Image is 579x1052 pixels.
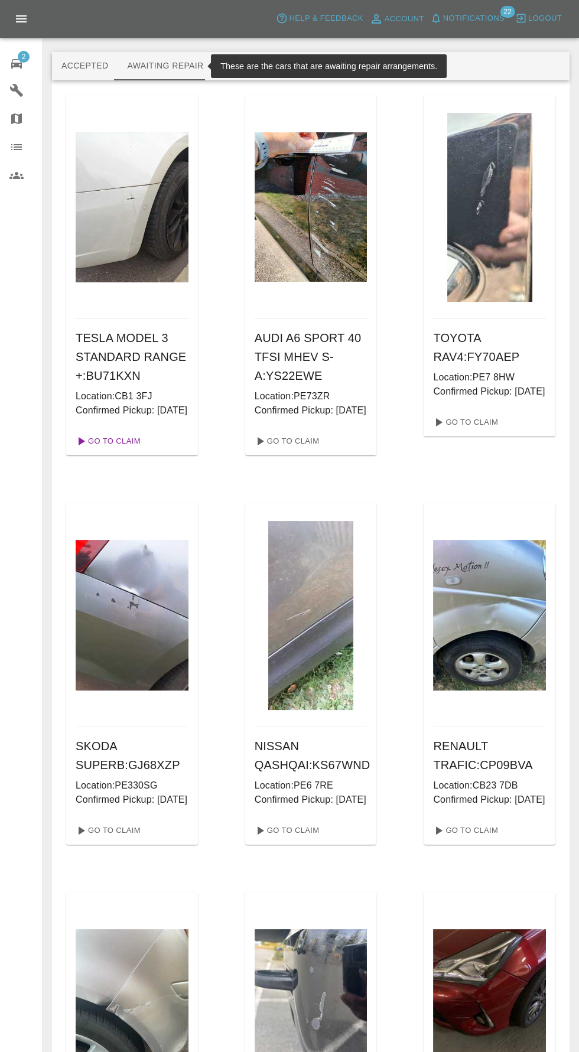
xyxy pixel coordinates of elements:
p: Location: PE73ZR [255,389,367,403]
button: Logout [512,9,565,28]
span: 22 [500,6,515,18]
p: Location: PE6 7RE [255,779,367,793]
p: Confirmed Pickup: [DATE] [255,793,367,807]
h6: RENAULT TRAFIC : CP09BVA [433,737,546,774]
h6: AUDI A6 SPORT 40 TFSI MHEV S-A : YS22EWE [255,328,367,385]
a: Go To Claim [428,413,501,432]
button: Open drawer [7,5,35,33]
p: Confirmed Pickup: [DATE] [76,403,188,418]
p: Location: PE330SG [76,779,188,793]
a: Account [366,9,427,28]
h6: TESLA MODEL 3 STANDARD RANGE + : BU71KXN [76,328,188,385]
p: Confirmed Pickup: [DATE] [433,793,546,807]
span: Help & Feedback [289,12,363,25]
h6: NISSAN QASHQAI : KS67WND [255,737,367,774]
a: Go To Claim [428,821,501,840]
button: Paid [337,52,391,80]
p: Location: CB23 7DB [433,779,546,793]
h6: SKODA SUPERB : GJ68XZP [76,737,188,774]
p: Confirmed Pickup: [DATE] [433,385,546,399]
a: Go To Claim [250,432,323,451]
h6: TOYOTA RAV4 : FY70AEP [433,328,546,366]
a: Go To Claim [250,821,323,840]
a: Go To Claim [71,821,144,840]
p: Location: CB1 3FJ [76,389,188,403]
span: Logout [528,12,562,25]
button: Awaiting Repair [118,52,213,80]
button: Repaired [275,52,337,80]
button: Notifications [427,9,508,28]
button: Help & Feedback [273,9,366,28]
span: 2 [18,51,30,63]
button: Accepted [52,52,118,80]
span: Account [385,12,424,26]
p: Location: PE7 8HW [433,370,546,385]
a: Go To Claim [71,432,144,451]
button: In Repair [213,52,275,80]
p: Confirmed Pickup: [DATE] [76,793,188,807]
span: Notifications [443,12,505,25]
p: Confirmed Pickup: [DATE] [255,403,367,418]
